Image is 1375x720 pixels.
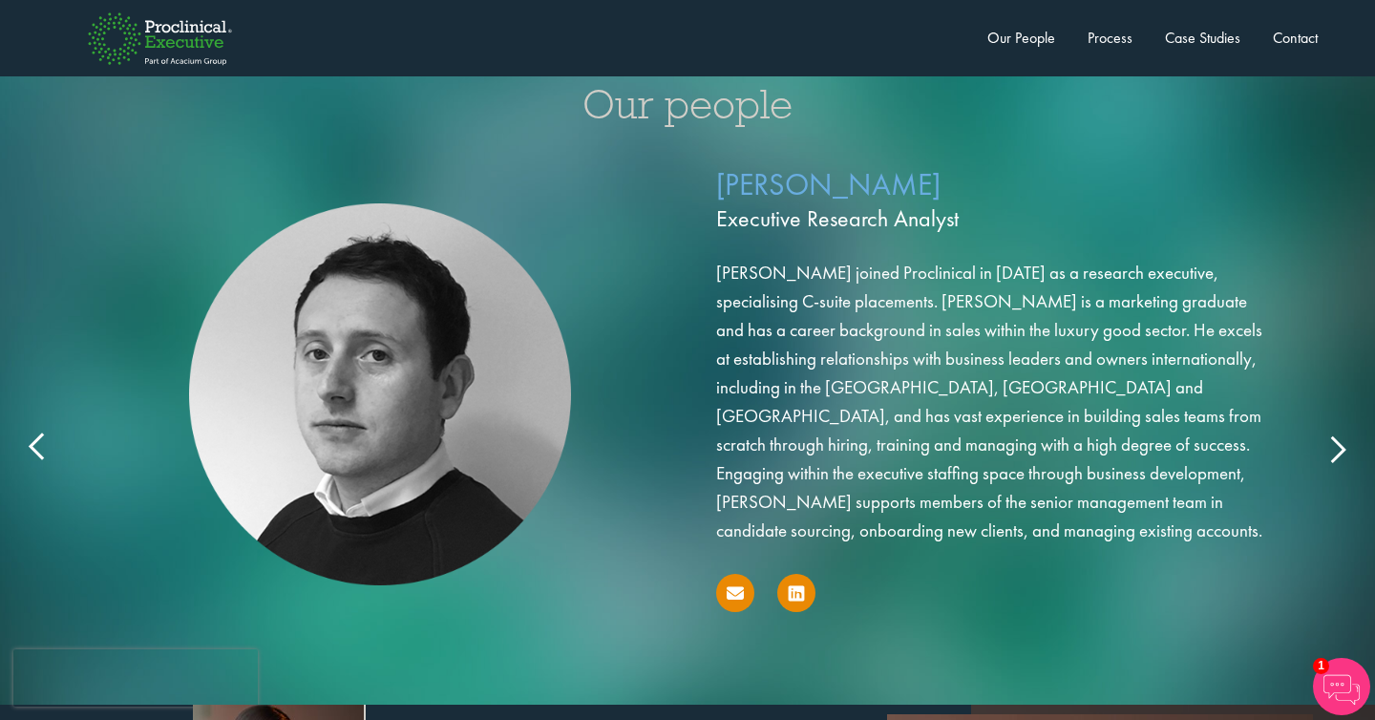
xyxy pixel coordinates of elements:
img: Chatbot [1313,658,1370,715]
a: Case Studies [1165,28,1240,48]
span: Executive Research Analyst [716,202,1275,235]
p: [PERSON_NAME] [716,163,1275,240]
iframe: reCAPTCHA [13,649,258,707]
img: Aubrey Gray [189,203,571,585]
a: Contact [1273,28,1318,48]
span: 1 [1313,658,1329,674]
a: Our People [987,28,1055,48]
a: Process [1088,28,1132,48]
p: [PERSON_NAME] joined Proclinical in [DATE] as a research executive, specialising C-suite placemen... [716,259,1275,545]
